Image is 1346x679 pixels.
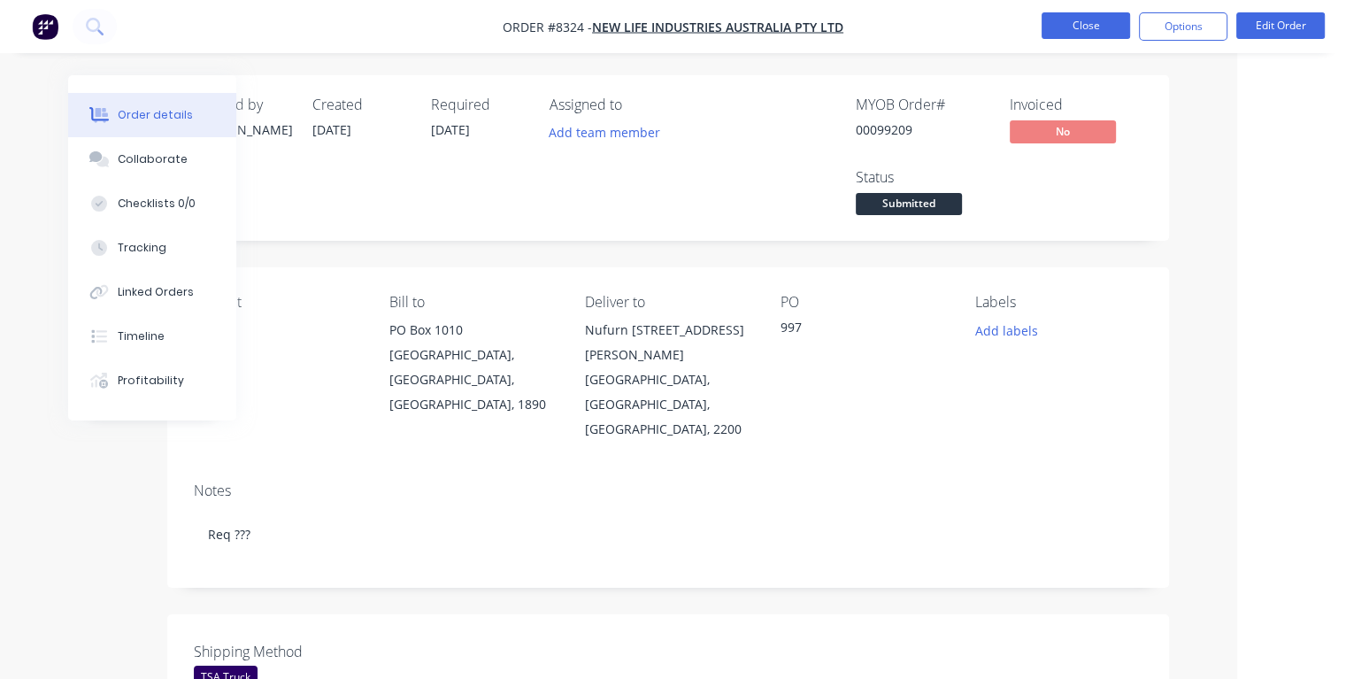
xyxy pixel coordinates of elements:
div: MYOB Order # [856,96,988,113]
div: Nufurn [STREET_ADDRESS][PERSON_NAME][GEOGRAPHIC_DATA], [GEOGRAPHIC_DATA], [GEOGRAPHIC_DATA], 2200 [585,318,752,442]
div: Nufurn [STREET_ADDRESS][PERSON_NAME] [585,318,752,367]
div: PO Box 1010 [389,318,557,343]
div: Collaborate [118,151,188,167]
span: Submitted [856,193,962,215]
div: Notes [194,482,1142,499]
a: New Life Industries Australia Pty Ltd [592,19,843,35]
div: Labels [975,294,1142,311]
div: 00099209 [856,120,988,139]
button: Add team member [550,120,670,144]
button: Options [1139,12,1227,41]
div: Order details [118,107,193,123]
button: Close [1042,12,1130,39]
div: Created [312,96,410,113]
button: Checklists 0/0 [68,181,236,226]
label: Shipping Method [194,641,415,662]
div: Assigned to [550,96,727,113]
button: Tracking [68,226,236,270]
div: Linked Orders [118,284,194,300]
button: Order details [68,93,236,137]
div: PO Box 1010[GEOGRAPHIC_DATA], [GEOGRAPHIC_DATA], [GEOGRAPHIC_DATA], 1890 [389,318,557,417]
div: [GEOGRAPHIC_DATA], [GEOGRAPHIC_DATA], [GEOGRAPHIC_DATA], 2200 [585,367,752,442]
button: Linked Orders [68,270,236,314]
div: Contact [194,294,361,311]
div: Status [856,169,988,186]
div: Profitability [118,373,184,389]
div: Timeline [118,328,165,344]
span: No [1010,120,1116,143]
div: Deliver to [585,294,752,311]
button: Add team member [540,120,670,144]
button: Collaborate [68,137,236,181]
span: [DATE] [312,121,351,138]
div: Req ??? [194,507,1142,561]
div: Bill to [389,294,557,311]
span: Order #8324 - [503,19,592,35]
div: PO [780,294,947,311]
div: Invoiced [1010,96,1142,113]
button: Profitability [68,359,236,403]
div: Required [431,96,528,113]
img: Factory [32,13,58,40]
span: [DATE] [431,121,470,138]
button: Edit Order [1236,12,1325,39]
div: [PERSON_NAME] [194,120,291,139]
div: [GEOGRAPHIC_DATA], [GEOGRAPHIC_DATA], [GEOGRAPHIC_DATA], 1890 [389,343,557,417]
button: Timeline [68,314,236,359]
div: Checklists 0/0 [118,196,196,212]
div: Tracking [118,240,166,256]
button: Add labels [965,318,1047,342]
button: Submitted [856,193,962,220]
div: 997 [780,318,947,343]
